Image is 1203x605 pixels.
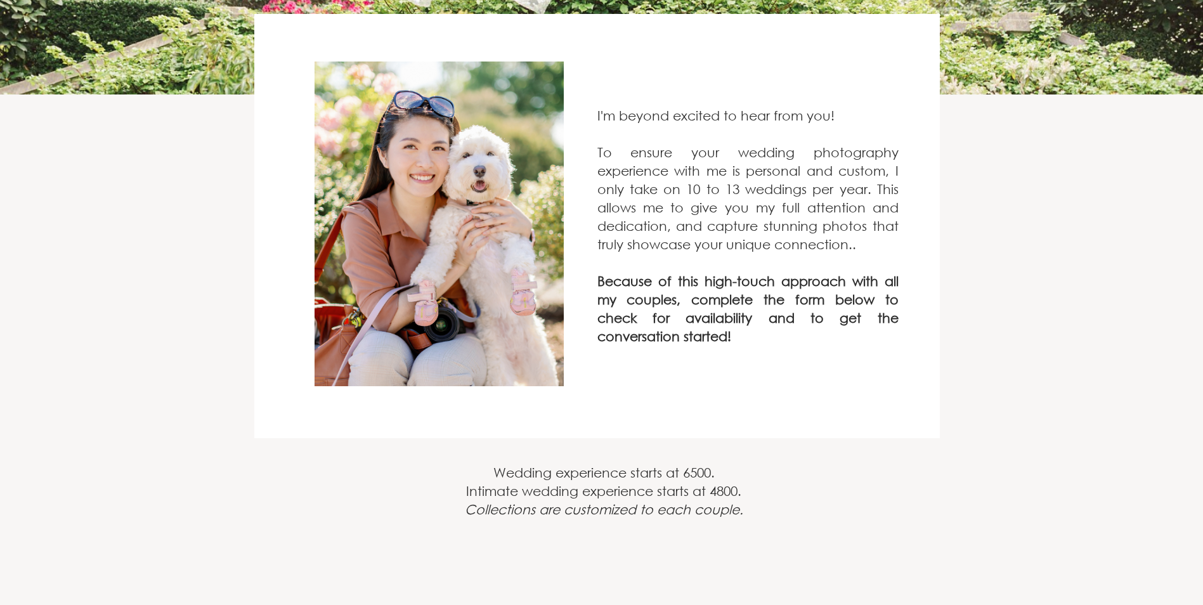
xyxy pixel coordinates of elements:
span: I'm beyond excited to hear from you! [597,108,835,123]
span: Wedding experience starts at 6500. [493,465,715,480]
span: Collections are customized to each couple. [465,502,743,517]
span: To ensure your wedding photography experience with me is personal and custom, I only take on 10 t... [597,145,899,252]
span: Intimate wedding experience starts at 4800. [466,483,741,498]
span: Because of this high-touch approach with all my couples, complete the form below to check for ava... [597,273,899,344]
